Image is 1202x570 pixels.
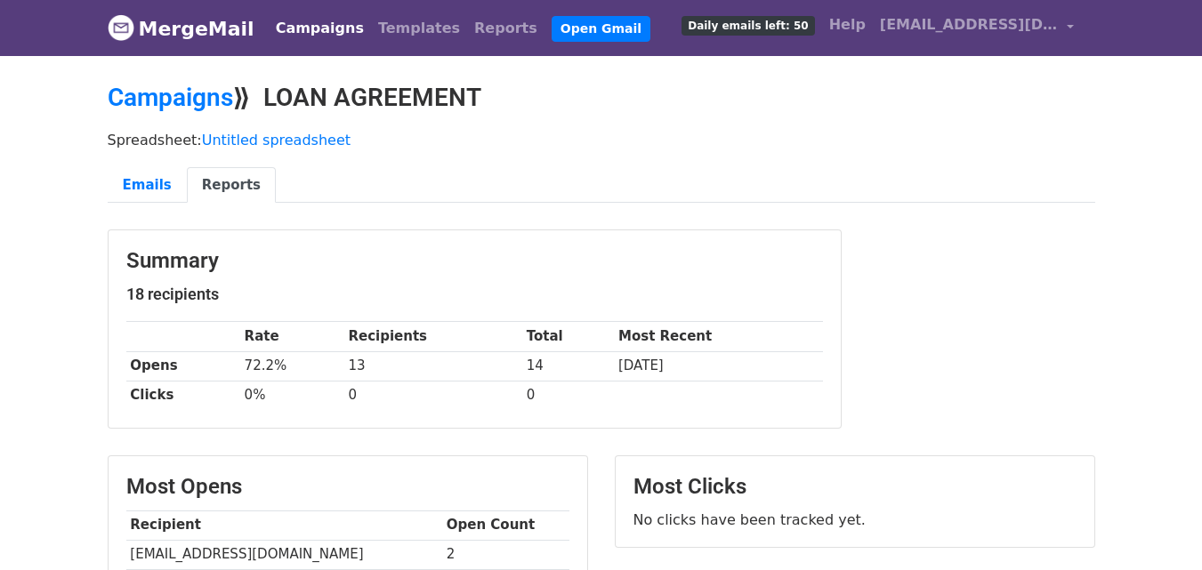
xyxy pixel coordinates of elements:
h5: 18 recipients [126,285,823,304]
td: [DATE] [614,351,822,381]
h2: ⟫ LOAN AGREEMENT [108,83,1095,113]
th: Clicks [126,381,240,410]
th: Most Recent [614,322,822,351]
a: MergeMail [108,10,254,47]
td: 72.2% [240,351,344,381]
th: Open Count [442,510,569,540]
a: Templates [371,11,467,46]
td: 14 [522,351,614,381]
a: Campaigns [269,11,371,46]
th: Rate [240,322,344,351]
th: Opens [126,351,240,381]
a: [EMAIL_ADDRESS][DOMAIN_NAME] [873,7,1081,49]
td: [EMAIL_ADDRESS][DOMAIN_NAME] [126,540,442,569]
h3: Most Clicks [633,474,1077,500]
a: Reports [467,11,545,46]
td: 2 [442,540,569,569]
td: 13 [344,351,522,381]
h3: Most Opens [126,474,569,500]
img: MergeMail logo [108,14,134,41]
a: Campaigns [108,83,233,112]
p: Spreadsheet: [108,131,1095,149]
span: Daily emails left: 50 [682,16,814,36]
a: Open Gmail [552,16,650,42]
td: 0 [344,381,522,410]
th: Total [522,322,614,351]
th: Recipient [126,510,442,540]
a: Untitled spreadsheet [202,132,351,149]
td: 0% [240,381,344,410]
p: No clicks have been tracked yet. [633,510,1077,529]
th: Recipients [344,322,522,351]
span: [EMAIL_ADDRESS][DOMAIN_NAME] [880,14,1058,36]
a: Daily emails left: 50 [674,7,821,43]
td: 0 [522,381,614,410]
iframe: Chat Widget [1113,485,1202,570]
a: Emails [108,167,187,204]
a: Help [822,7,873,43]
a: Reports [187,167,276,204]
h3: Summary [126,248,823,274]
